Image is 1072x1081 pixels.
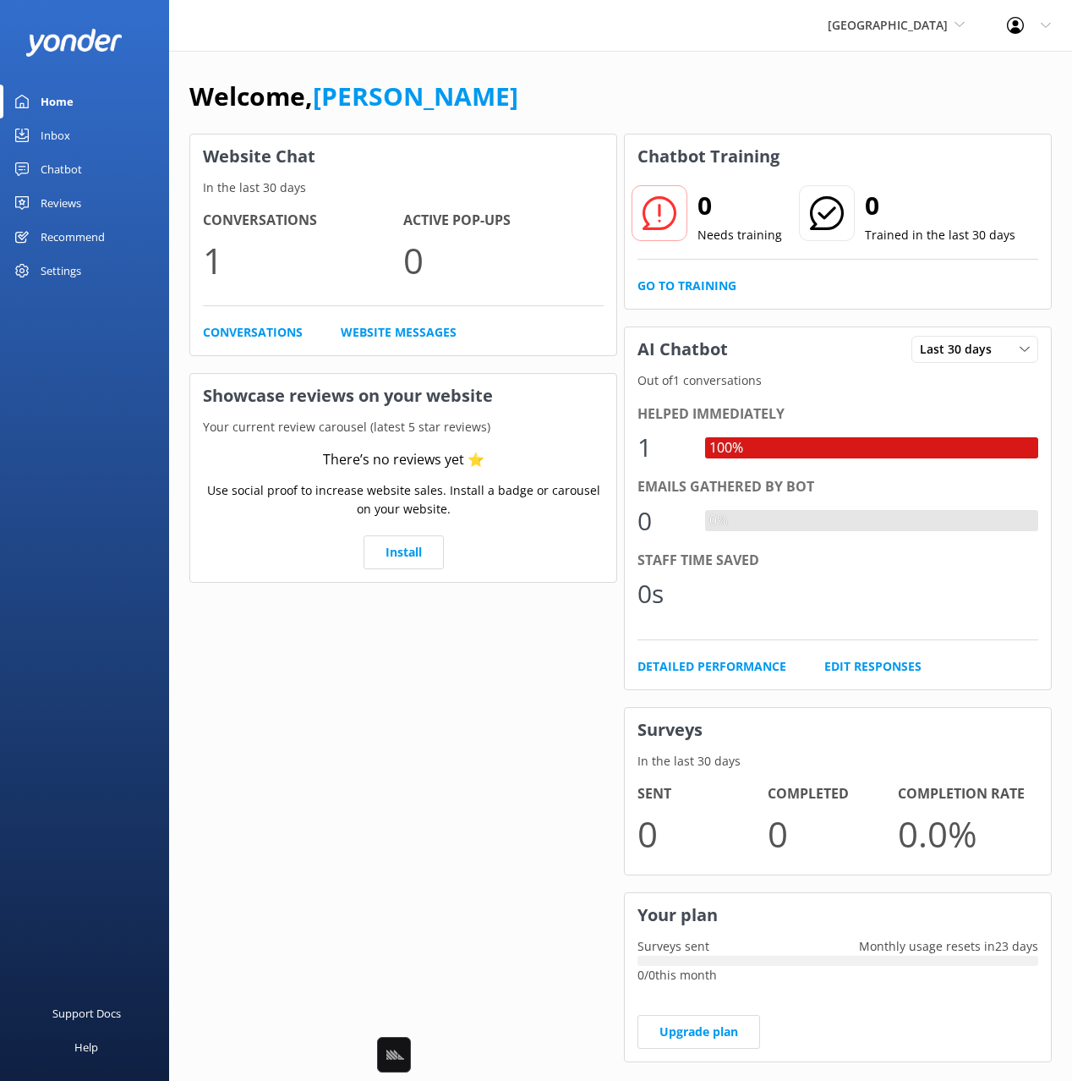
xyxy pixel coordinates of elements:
[828,17,948,33] span: [GEOGRAPHIC_DATA]
[625,752,1051,771] p: In the last 30 days
[637,476,1038,498] div: Emails gathered by bot
[865,185,1015,226] h2: 0
[637,966,1038,985] p: 0 / 0 this month
[637,277,736,295] a: Go to Training
[625,371,1051,390] p: Out of 1 conversations
[898,783,1028,805] h4: Completion Rate
[846,937,1051,956] p: Monthly usage resets in 23 days
[920,340,1002,359] span: Last 30 days
[824,657,922,676] a: Edit Responses
[705,437,747,459] div: 100%
[705,510,732,532] div: 0%
[364,535,444,569] a: Install
[190,374,616,418] h3: Showcase reviews on your website
[190,418,616,436] p: Your current review carousel (latest 5 star reviews)
[341,323,457,342] a: Website Messages
[637,783,768,805] h4: Sent
[189,76,518,117] h1: Welcome,
[41,118,70,152] div: Inbox
[190,178,616,197] p: In the last 30 days
[625,327,741,371] h3: AI Chatbot
[625,708,1051,752] h3: Surveys
[768,783,898,805] h4: Completed
[41,186,81,220] div: Reviews
[74,1030,98,1064] div: Help
[898,805,1028,862] p: 0.0 %
[637,550,1038,572] div: Staff time saved
[52,996,121,1030] div: Support Docs
[637,657,786,676] a: Detailed Performance
[41,220,105,254] div: Recommend
[203,232,403,288] p: 1
[637,501,688,541] div: 0
[637,805,768,862] p: 0
[25,29,123,57] img: yonder-white-logo.png
[41,152,82,186] div: Chatbot
[697,185,782,226] h2: 0
[637,427,688,468] div: 1
[865,226,1015,244] p: Trained in the last 30 days
[190,134,616,178] h3: Website Chat
[637,1015,760,1049] a: Upgrade plan
[41,254,81,288] div: Settings
[203,481,604,519] p: Use social proof to increase website sales. Install a badge or carousel on your website.
[768,805,898,862] p: 0
[323,449,484,471] div: There’s no reviews yet ⭐
[625,134,792,178] h3: Chatbot Training
[697,226,782,244] p: Needs training
[403,210,604,232] h4: Active Pop-ups
[637,403,1038,425] div: Helped immediately
[313,79,518,113] a: [PERSON_NAME]
[637,573,688,614] div: 0s
[625,893,1051,937] h3: Your plan
[625,937,722,956] p: Surveys sent
[41,85,74,118] div: Home
[403,232,604,288] p: 0
[203,210,403,232] h4: Conversations
[203,323,303,342] a: Conversations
